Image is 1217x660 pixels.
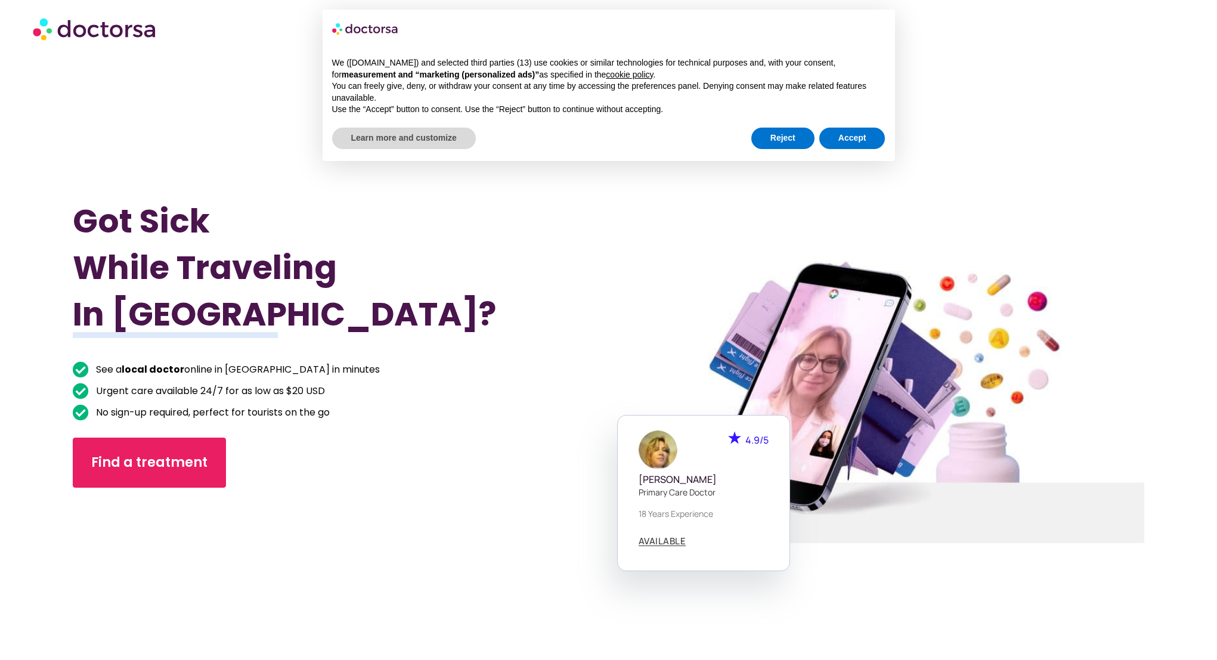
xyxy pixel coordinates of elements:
p: Use the “Accept” button to consent. Use the “Reject” button to continue without accepting. [332,104,885,116]
span: Urgent care available 24/7 for as low as $20 USD [93,383,325,399]
button: Reject [751,128,815,149]
p: Primary care doctor [639,486,769,498]
span: See a online in [GEOGRAPHIC_DATA] in minutes [93,361,380,378]
a: Find a treatment [73,438,226,488]
span: 4.9/5 [745,433,769,447]
strong: measurement and “marketing (personalized ads)” [342,70,539,79]
span: No sign-up required, perfect for tourists on the go [93,404,330,421]
img: logo [332,19,399,38]
button: Accept [819,128,885,149]
h5: [PERSON_NAME] [639,474,769,485]
h1: Got Sick While Traveling In [GEOGRAPHIC_DATA]? [73,198,528,337]
b: local doctor [122,362,184,376]
span: AVAILABLE [639,537,686,546]
p: 18 years experience [639,507,769,520]
iframe: Customer reviews powered by Trustpilot [79,506,186,595]
a: AVAILABLE [639,537,686,546]
p: We ([DOMAIN_NAME]) and selected third parties (13) use cookies or similar technologies for techni... [332,57,885,80]
a: cookie policy [606,70,653,79]
span: Find a treatment [91,453,208,472]
p: You can freely give, deny, or withdraw your consent at any time by accessing the preferences pane... [332,80,885,104]
button: Learn more and customize [332,128,476,149]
